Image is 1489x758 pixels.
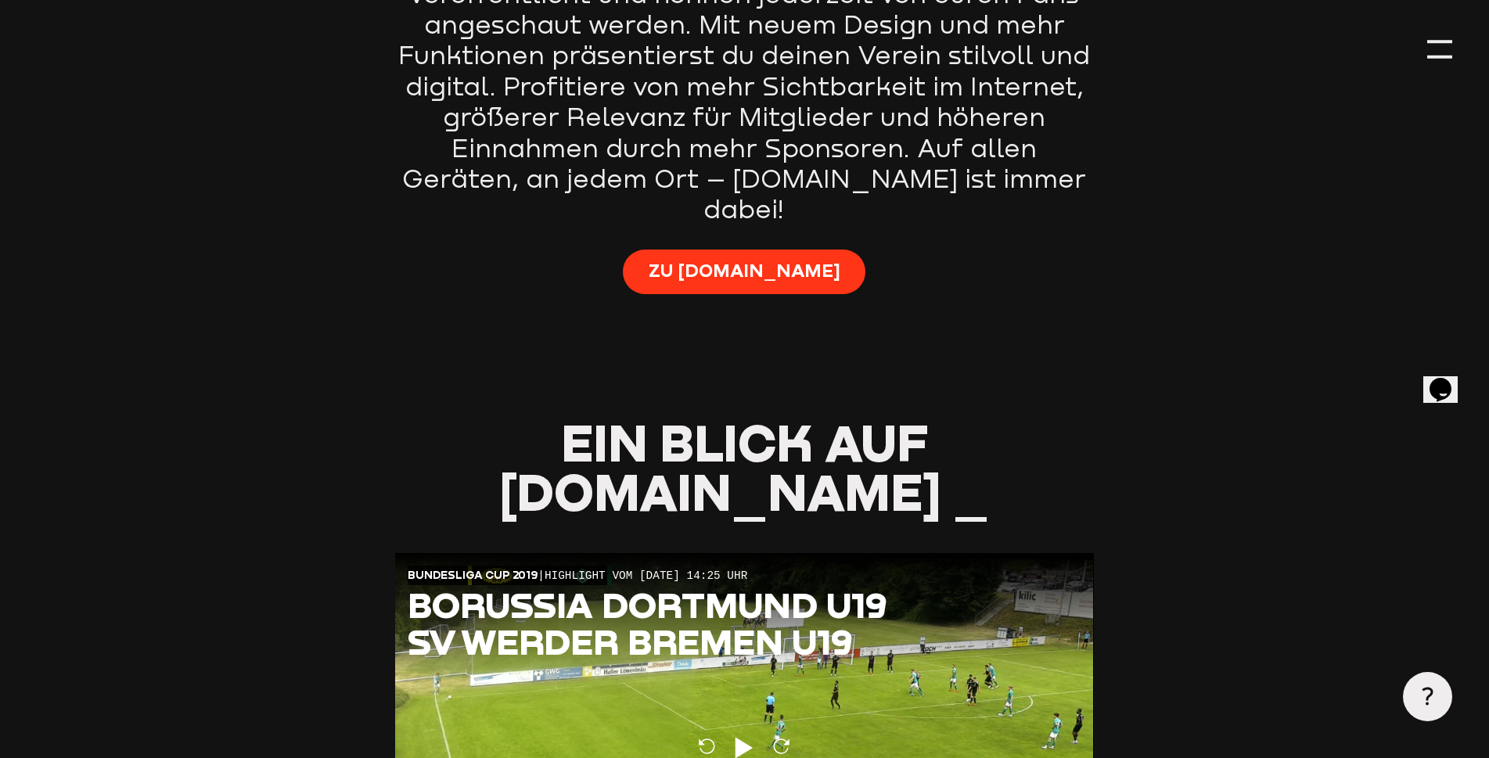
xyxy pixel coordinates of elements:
span: Zu [DOMAIN_NAME] [649,258,840,283]
span: Ein Blick auf [561,411,928,472]
span: [DOMAIN_NAME] _ [499,461,989,522]
iframe: chat widget [1423,356,1473,403]
a: Zu [DOMAIN_NAME] [623,250,865,294]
